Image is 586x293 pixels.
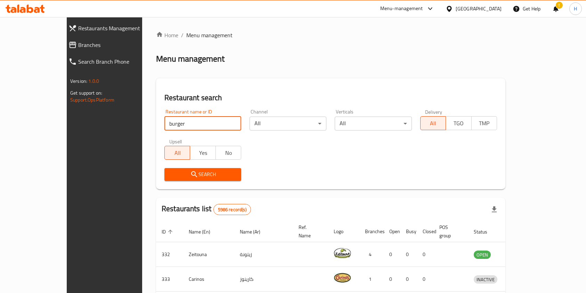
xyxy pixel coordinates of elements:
[384,221,400,242] th: Open
[420,116,446,130] button: All
[78,57,159,66] span: Search Branch Phone
[170,170,236,179] span: Search
[70,77,87,86] span: Version:
[181,31,184,39] li: /
[156,53,225,64] h2: Menu management
[214,206,251,213] span: 5986 record(s)
[156,242,183,267] td: 332
[189,228,219,236] span: Name (En)
[400,267,417,292] td: 0
[70,88,102,97] span: Get support on:
[359,221,384,242] th: Branches
[474,118,494,128] span: TMP
[299,223,320,240] span: Ref. Name
[425,109,442,114] label: Delivery
[474,251,491,259] div: OPEN
[164,146,190,160] button: All
[183,267,234,292] td: Carinos
[88,77,99,86] span: 1.0.0
[240,228,269,236] span: Name (Ar)
[219,148,238,158] span: No
[250,117,326,130] div: All
[335,117,412,130] div: All
[164,168,241,181] button: Search
[186,31,233,39] span: Menu management
[400,242,417,267] td: 0
[234,267,293,292] td: كارينوز
[449,118,469,128] span: TGO
[471,116,497,130] button: TMP
[63,53,165,70] a: Search Branch Phone
[78,41,159,49] span: Branches
[169,139,182,144] label: Upsell
[213,204,251,215] div: Total records count
[474,251,491,259] span: OPEN
[78,24,159,32] span: Restaurants Management
[63,37,165,53] a: Branches
[400,221,417,242] th: Busy
[190,146,215,160] button: Yes
[380,5,423,13] div: Menu-management
[456,5,502,13] div: [GEOGRAPHIC_DATA]
[168,148,187,158] span: All
[474,228,496,236] span: Status
[574,5,577,13] span: H
[63,20,165,37] a: Restaurants Management
[156,267,183,292] td: 333
[162,228,175,236] span: ID
[164,93,497,103] h2: Restaurant search
[439,223,460,240] span: POS group
[446,116,471,130] button: TGO
[474,276,497,284] span: INACTIVE
[423,118,443,128] span: All
[417,267,434,292] td: 0
[156,31,178,39] a: Home
[359,242,384,267] td: 4
[156,31,505,39] nav: breadcrumb
[417,242,434,267] td: 0
[359,267,384,292] td: 1
[384,242,400,267] td: 0
[164,117,241,130] input: Search for restaurant name or ID..
[384,267,400,292] td: 0
[417,221,434,242] th: Closed
[486,201,503,218] div: Export file
[70,95,114,104] a: Support.OpsPlatform
[234,242,293,267] td: زيتونة
[183,242,234,267] td: Zeitouna
[334,269,351,286] img: Carinos
[162,204,251,215] h2: Restaurants list
[215,146,241,160] button: No
[334,244,351,262] img: Zeitouna
[193,148,213,158] span: Yes
[328,221,359,242] th: Logo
